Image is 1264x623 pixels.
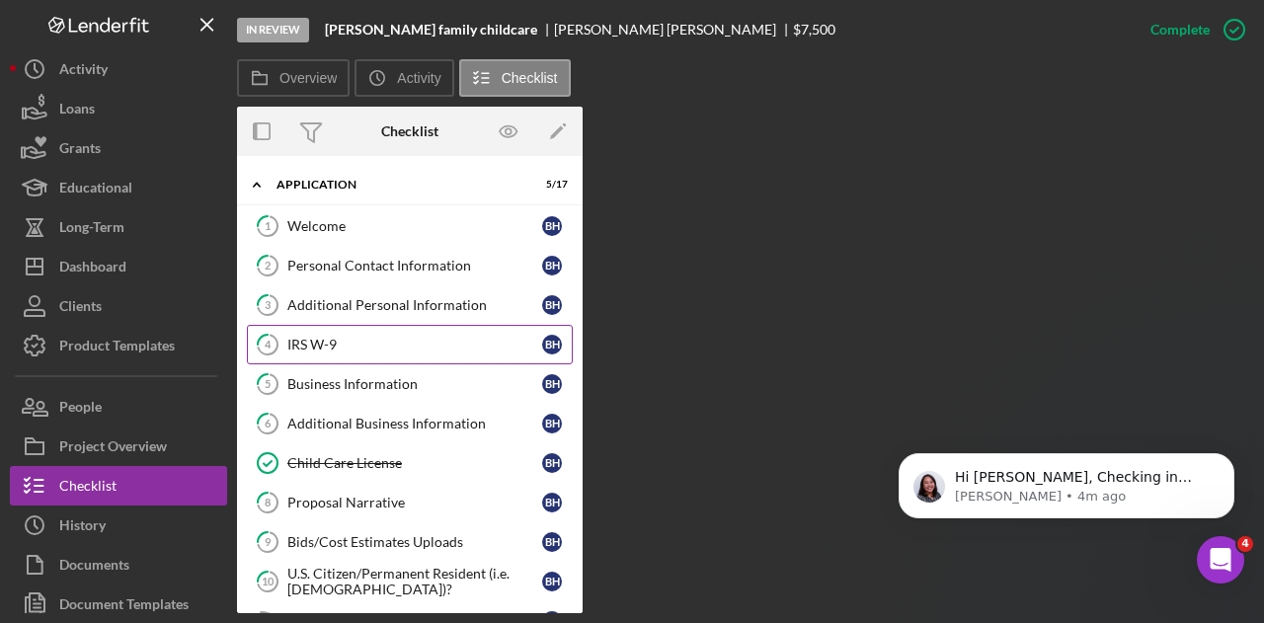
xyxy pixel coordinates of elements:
[247,325,573,364] a: 4IRS W-9BH
[287,297,542,313] div: Additional Personal Information
[247,443,573,483] a: Child Care LicenseBH
[247,404,573,443] a: 6Additional Business InformationBH
[287,495,542,510] div: Proposal Narrative
[10,545,227,584] button: Documents
[17,395,378,428] textarea: Message…
[59,286,102,331] div: Clients
[32,295,308,315] div: Hi [PERSON_NAME],
[62,436,78,452] button: Gif picker
[542,572,562,591] div: B H
[10,168,227,207] button: Educational
[793,21,835,38] span: $7,500
[247,483,573,522] a: 8Proposal NarrativeBH
[94,436,110,452] button: Upload attachment
[265,298,271,311] tspan: 3
[10,506,227,545] button: History
[16,283,379,457] div: Christina says…
[287,258,542,273] div: Personal Contact Information
[265,417,272,429] tspan: 6
[247,206,573,246] a: 1WelcomeBH
[347,8,382,43] div: Close
[10,247,227,286] button: Dashboard
[247,246,573,285] a: 2Personal Contact InformationBH
[16,283,324,414] div: Hi [PERSON_NAME],Checking in again to see if you are able to open the link now, or if you are sti...
[1237,536,1253,552] span: 4
[262,575,275,587] tspan: 10
[10,286,227,326] button: Clients
[10,466,227,506] a: Checklist
[869,412,1264,570] iframe: Intercom notifications message
[542,532,562,552] div: B H
[287,218,542,234] div: Welcome
[96,10,224,25] h1: [PERSON_NAME]
[59,247,126,291] div: Dashboard
[59,89,95,133] div: Loans
[554,22,793,38] div: [PERSON_NAME] [PERSON_NAME]
[265,219,271,232] tspan: 1
[542,216,562,236] div: B H
[10,207,227,247] button: Long-Term
[56,11,88,42] img: Profile image for Christina
[247,364,573,404] a: 5Business InformationBH
[1197,536,1244,584] iframe: Intercom live chat
[542,453,562,473] div: B H
[237,18,309,42] div: In Review
[32,163,308,221] div: As for your client, could you tell me more about the error that they saw? Are they an existing cl...
[32,251,308,271] div: [PERSON_NAME]
[279,70,337,86] label: Overview
[502,70,558,86] label: Checklist
[542,295,562,315] div: B H
[59,207,124,252] div: Long-Term
[125,436,141,452] button: Start recording
[265,377,271,390] tspan: 5
[247,522,573,562] a: 9Bids/Cost Estimates UploadsBH
[542,374,562,394] div: B H
[59,506,106,550] div: History
[59,427,167,471] div: Project Overview
[287,376,542,392] div: Business Information
[1150,10,1210,49] div: Complete
[237,59,350,97] button: Overview
[381,123,438,139] div: Checklist
[542,256,562,275] div: B H
[96,25,135,44] p: Active
[355,59,453,97] button: Activity
[287,337,542,352] div: IRS W-9
[59,466,117,510] div: Checklist
[10,49,227,89] a: Activity
[265,259,271,272] tspan: 2
[287,455,542,471] div: Child Care License
[397,70,440,86] label: Activity
[532,179,568,191] div: 5 / 17
[542,414,562,433] div: B H
[10,427,227,466] button: Project Overview
[59,387,102,431] div: People
[287,566,542,597] div: U.S. Citizen/Permanent Resident (i.e. [DEMOGRAPHIC_DATA])?
[10,326,227,365] button: Product Templates
[10,89,227,128] button: Loans
[265,496,271,508] tspan: 8
[13,8,50,45] button: go back
[325,22,537,38] b: [PERSON_NAME] family childcare
[1131,10,1254,49] button: Complete
[59,49,108,94] div: Activity
[287,416,542,431] div: Additional Business Information
[10,387,227,427] button: People
[265,338,272,350] tspan: 4
[31,436,46,452] button: Emoji picker
[10,128,227,168] a: Grants
[287,534,542,550] div: Bids/Cost Estimates Uploads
